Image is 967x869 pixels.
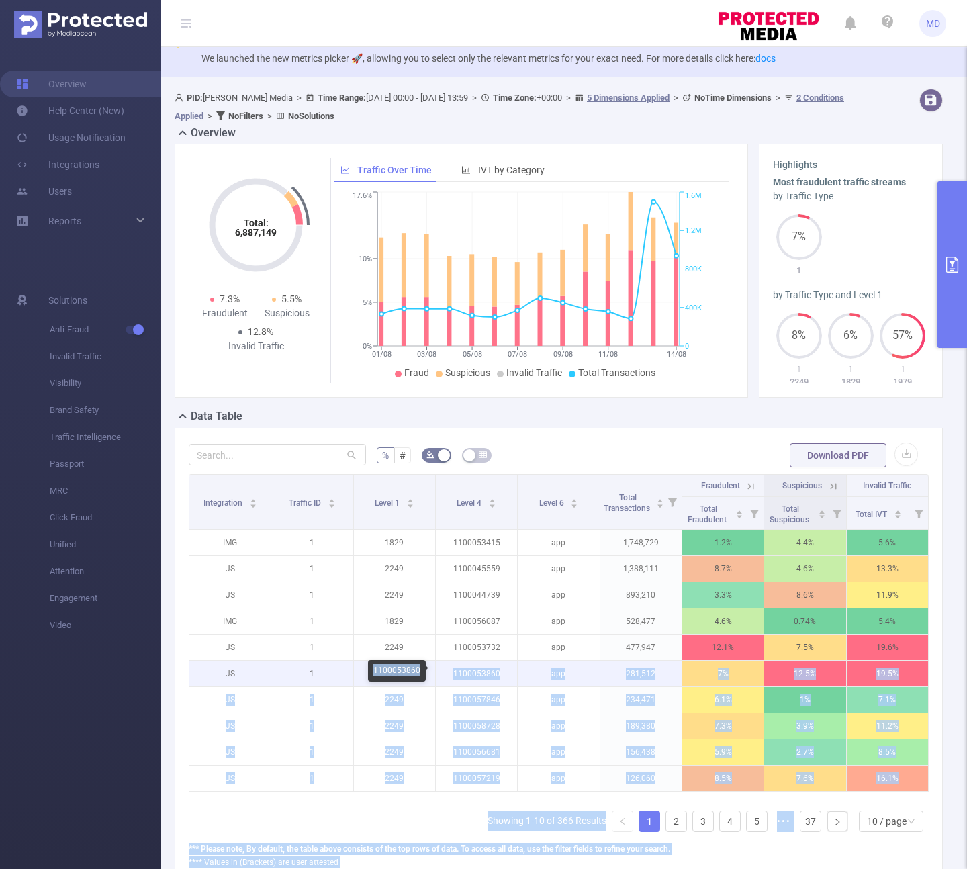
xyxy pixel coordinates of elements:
[354,739,435,765] p: 2249
[50,343,161,370] span: Invalid Traffic
[375,498,402,508] span: Level 1
[468,93,481,103] span: >
[657,497,664,501] i: icon: caret-up
[271,608,353,634] p: 1
[776,330,822,341] span: 8%
[867,811,907,831] div: 10 / page
[189,608,271,634] p: IMG
[50,558,161,585] span: Attention
[328,497,335,501] i: icon: caret-up
[600,556,682,582] p: 1,388,111
[701,481,740,490] span: Fraudulent
[417,350,436,359] tspan: 03/08
[248,326,273,337] span: 12.8%
[518,582,599,608] p: app
[600,713,682,739] p: 189,380
[463,350,482,359] tspan: 05/08
[907,817,915,827] i: icon: down
[790,443,886,467] button: Download PDF
[782,481,822,490] span: Suspicious
[368,660,426,682] div: 1100053860
[256,306,318,320] div: Suspicious
[50,451,161,477] span: Passport
[764,582,845,608] p: 8.6%
[847,530,928,555] p: 5.6%
[271,713,353,739] p: 1
[877,363,929,376] p: 1
[764,739,845,765] p: 2.7%
[682,582,764,608] p: 3.3%
[225,339,287,353] div: Invalid Traffic
[16,71,87,97] a: Overview
[189,713,271,739] p: JS
[271,530,353,555] p: 1
[382,450,389,461] span: %
[354,608,435,634] p: 1829
[663,475,682,529] i: Filter menu
[189,582,271,608] p: JS
[436,556,517,582] p: 1100045559
[571,502,578,506] i: icon: caret-down
[191,125,236,141] h2: Overview
[735,508,743,516] div: Sort
[818,508,825,512] i: icon: caret-up
[436,608,517,634] p: 1100056087
[406,497,414,501] i: icon: caret-up
[488,497,496,505] div: Sort
[354,635,435,660] p: 2249
[271,635,353,660] p: 1
[518,608,599,634] p: app
[745,497,764,529] i: Filter menu
[271,661,353,686] p: 1
[436,713,517,739] p: 1100058728
[175,93,187,102] i: icon: user
[764,635,845,660] p: 7.5%
[461,165,471,175] i: icon: bar-chart
[244,218,269,228] tspan: Total:
[189,766,271,791] p: JS
[764,608,845,634] p: 0.74%
[406,497,414,505] div: Sort
[818,513,825,517] i: icon: caret-down
[847,635,928,660] p: 19.6%
[847,608,928,634] p: 5.4%
[863,481,911,490] span: Invalid Traffic
[189,843,929,855] div: *** Please note, By default, the table above consists of the top rows of data. To access all data...
[682,635,764,660] p: 12.1%
[828,330,874,341] span: 6%
[340,165,350,175] i: icon: line-chart
[682,608,764,634] p: 4.6%
[359,255,372,263] tspan: 10%
[293,93,306,103] span: >
[600,582,682,608] p: 893,210
[847,766,928,791] p: 16.1%
[773,158,929,172] h3: Highlights
[426,451,434,459] i: icon: bg-colors
[847,582,928,608] p: 11.9%
[489,502,496,506] i: icon: caret-down
[506,367,562,378] span: Invalid Traffic
[189,687,271,713] p: JS
[764,713,845,739] p: 3.9%
[909,497,928,529] i: Filter menu
[667,350,686,359] tspan: 14/08
[571,497,578,501] i: icon: caret-up
[328,497,336,505] div: Sort
[353,192,372,201] tspan: 17.6%
[189,556,271,582] p: JS
[436,530,517,555] p: 1100053415
[518,766,599,791] p: app
[518,661,599,686] p: app
[764,766,845,791] p: 7.6%
[666,811,686,831] a: 2
[827,811,848,832] li: Next Page
[685,226,702,235] tspan: 1.2M
[328,502,335,506] i: icon: caret-down
[693,811,713,831] a: 3
[271,556,353,582] p: 1
[856,510,889,519] span: Total IVT
[825,375,876,389] p: 1829
[539,498,566,508] span: Level 6
[194,306,256,320] div: Fraudulent
[682,661,764,686] p: 7%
